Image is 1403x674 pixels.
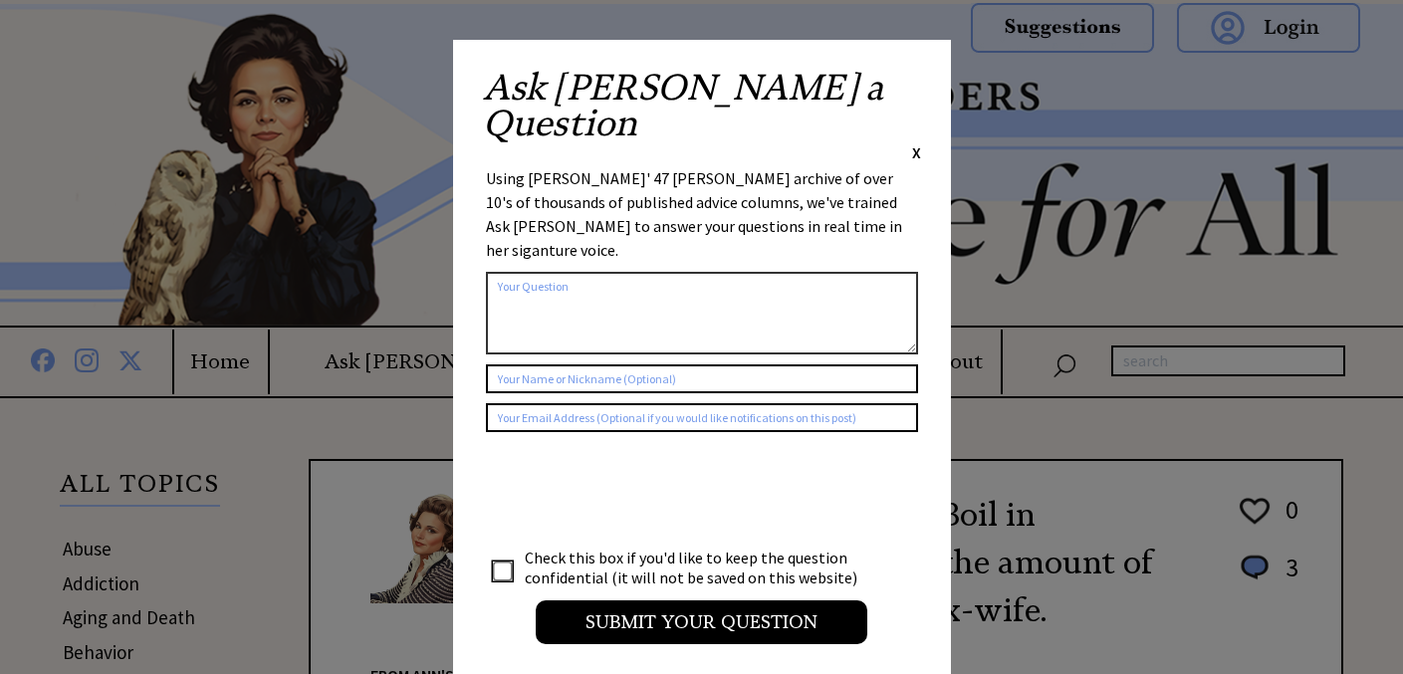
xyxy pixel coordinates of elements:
div: Using [PERSON_NAME]' 47 [PERSON_NAME] archive of over 10's of thousands of published advice colum... [486,166,918,262]
iframe: reCAPTCHA [486,452,789,530]
span: X [912,142,921,162]
input: Submit your Question [536,600,867,644]
input: Your Email Address (Optional if you would like notifications on this post) [486,403,918,432]
td: Check this box if you'd like to keep the question confidential (it will not be saved on this webs... [524,547,876,588]
input: Your Name or Nickname (Optional) [486,364,918,393]
h2: Ask [PERSON_NAME] a Question [483,70,921,141]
